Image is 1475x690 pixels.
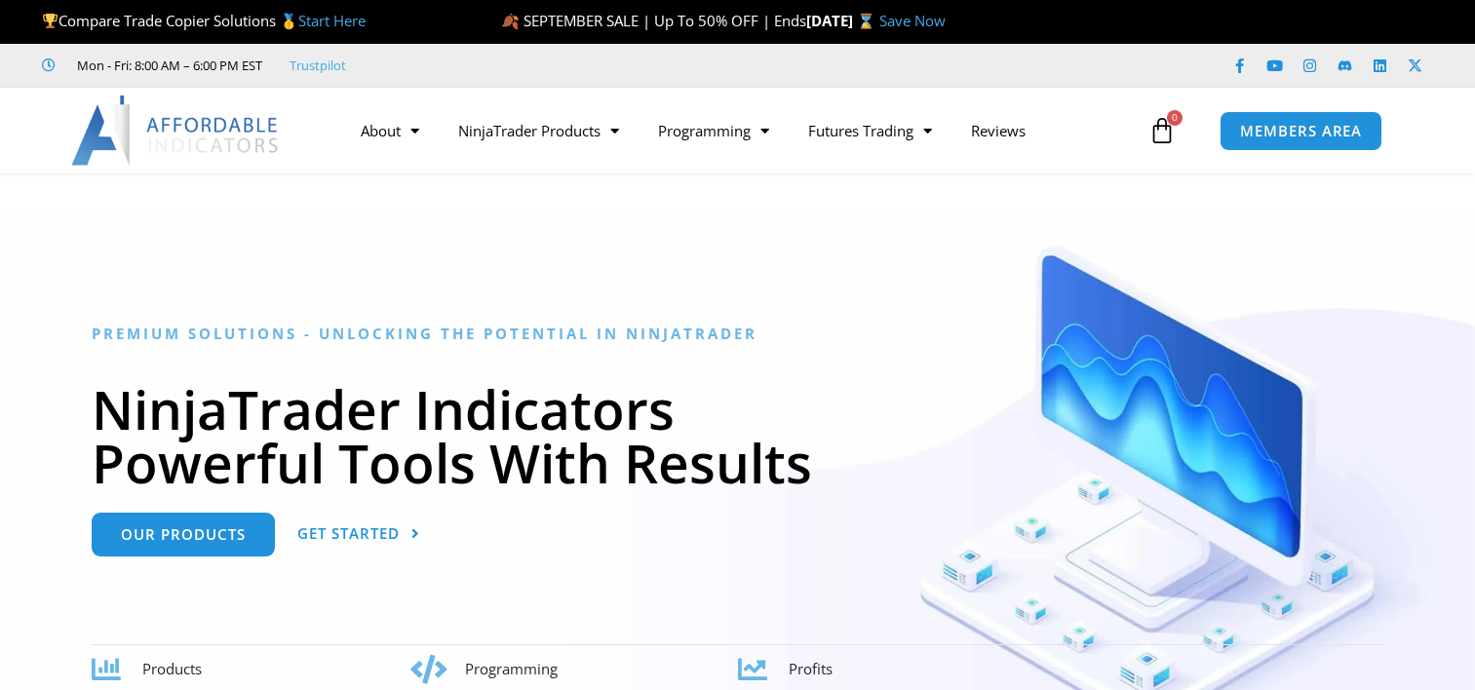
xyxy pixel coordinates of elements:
a: Trustpilot [290,54,346,77]
a: MEMBERS AREA [1220,111,1382,151]
a: Start Here [298,11,366,30]
a: Save Now [879,11,946,30]
span: MEMBERS AREA [1240,124,1362,138]
a: Our Products [92,513,275,556]
a: NinjaTrader Products [439,108,639,153]
nav: Menu [341,108,1144,153]
span: Mon - Fri: 8:00 AM – 6:00 PM EST [72,54,262,77]
img: LogoAI | Affordable Indicators – NinjaTrader [71,96,281,166]
span: Products [142,659,202,678]
a: Reviews [951,108,1045,153]
h1: NinjaTrader Indicators Powerful Tools With Results [92,382,1383,489]
strong: [DATE] ⌛ [806,11,879,30]
a: 0 [1119,102,1205,159]
img: 🏆 [43,14,58,28]
span: 0 [1167,110,1183,126]
span: Profits [789,659,833,678]
a: Get Started [297,513,420,556]
span: Compare Trade Copier Solutions 🥇 [42,11,366,30]
span: Our Products [121,527,246,542]
h6: Premium Solutions - Unlocking the Potential in NinjaTrader [92,325,1383,343]
a: Programming [639,108,789,153]
span: Programming [465,659,558,678]
span: Get Started [297,526,400,541]
span: 🍂 SEPTEMBER SALE | Up To 50% OFF | Ends [501,11,806,30]
a: About [341,108,439,153]
a: Futures Trading [789,108,951,153]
